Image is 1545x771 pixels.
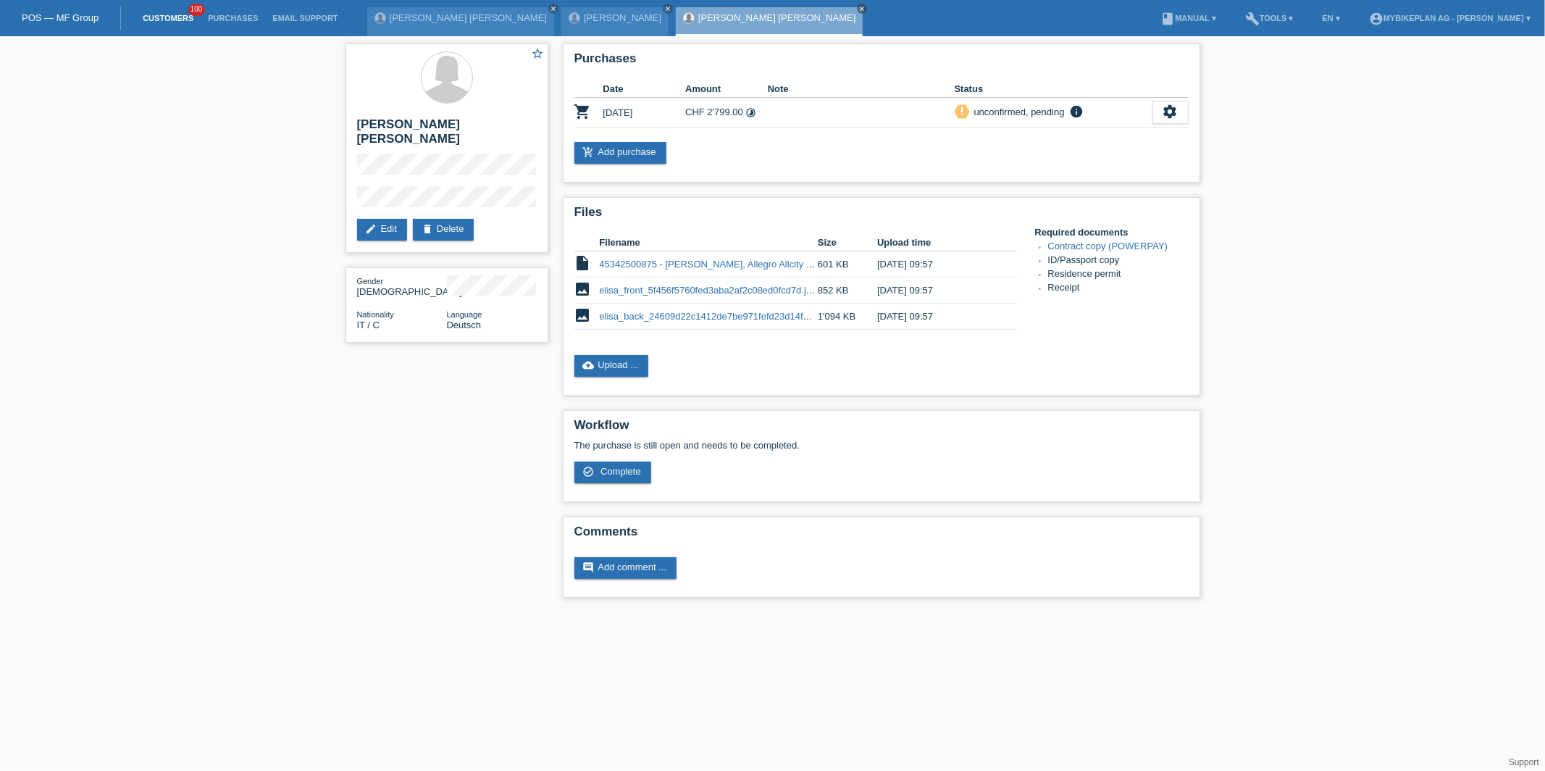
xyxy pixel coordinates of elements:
[600,466,641,477] span: Complete
[603,98,686,128] td: [DATE]
[574,440,1189,451] p: The purchase is still open and needs to be completed.
[818,251,877,278] td: 601 KB
[357,219,407,241] a: editEdit
[1362,14,1538,22] a: account_circleMybikeplan AG - [PERSON_NAME] ▾
[447,320,482,330] span: Deutsch
[1509,757,1539,767] a: Support
[548,4,558,14] a: close
[818,278,877,304] td: 852 KB
[357,277,384,286] span: Gender
[574,280,592,298] i: image
[574,355,649,377] a: cloud_uploadUpload ...
[600,285,822,296] a: elisa_front_5f456f5760fed3aba2af2c08ed0fcd7d.jpeg
[574,307,592,324] i: image
[574,418,1189,440] h2: Workflow
[685,98,768,128] td: CHF 2'799.00
[22,12,99,23] a: POS — MF Group
[663,4,673,14] a: close
[584,12,661,23] a: [PERSON_NAME]
[366,223,377,235] i: edit
[745,107,756,118] i: Instalments (36 instalments)
[574,103,592,120] i: POSP00028443
[357,117,537,154] h2: [PERSON_NAME] [PERSON_NAME]
[390,12,547,23] a: [PERSON_NAME] [PERSON_NAME]
[970,104,1065,120] div: unconfirmed, pending
[1048,241,1168,251] a: Contract copy (POWERPAY)
[574,142,666,164] a: add_shopping_cartAdd purchase
[603,80,686,98] th: Date
[1048,254,1189,268] li: ID/Passport copy
[698,12,855,23] a: [PERSON_NAME] [PERSON_NAME]
[858,5,866,12] i: close
[574,205,1189,227] h2: Files
[877,234,996,251] th: Upload time
[1048,282,1189,296] li: Receipt
[1315,14,1347,22] a: EN ▾
[583,359,595,371] i: cloud_upload
[957,106,967,116] i: priority_high
[1163,104,1178,120] i: settings
[574,254,592,272] i: insert_drive_file
[201,14,265,22] a: Purchases
[574,557,677,579] a: commentAdd comment ...
[955,80,1152,98] th: Status
[357,310,394,319] span: Nationality
[583,466,595,478] i: check_circle_outline
[1245,12,1260,26] i: build
[600,234,818,251] th: Filename
[532,47,545,62] a: star_border
[447,310,482,319] span: Language
[857,4,867,14] a: close
[1369,12,1383,26] i: account_circle
[583,146,595,158] i: add_shopping_cart
[532,47,545,60] i: star_border
[583,562,595,573] i: comment
[574,51,1189,73] h2: Purchases
[265,14,345,22] a: Email Support
[574,525,1189,546] h2: Comments
[768,80,955,98] th: Note
[135,14,201,22] a: Customers
[1238,14,1301,22] a: buildTools ▾
[357,275,447,297] div: [DEMOGRAPHIC_DATA]
[818,234,877,251] th: Size
[357,320,380,330] span: Italy / C / 29.06.1997
[550,5,557,12] i: close
[600,259,874,270] a: 45342500875 - [PERSON_NAME], Allegro Allcity Urban Wave.pdf
[413,219,474,241] a: deleteDelete
[188,4,206,16] span: 100
[574,462,651,483] a: check_circle_outline Complete
[422,223,433,235] i: delete
[1048,268,1189,282] li: Residence permit
[1153,14,1223,22] a: bookManual ▾
[877,304,996,330] td: [DATE] 09:57
[664,5,671,12] i: close
[1160,12,1175,26] i: book
[600,311,829,322] a: elisa_back_24609d22c1412de7be971fefd23d14fb.jpeg
[685,80,768,98] th: Amount
[818,304,877,330] td: 1'094 KB
[1068,104,1086,119] i: info
[1035,227,1189,238] h4: Required documents
[877,278,996,304] td: [DATE] 09:57
[877,251,996,278] td: [DATE] 09:57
